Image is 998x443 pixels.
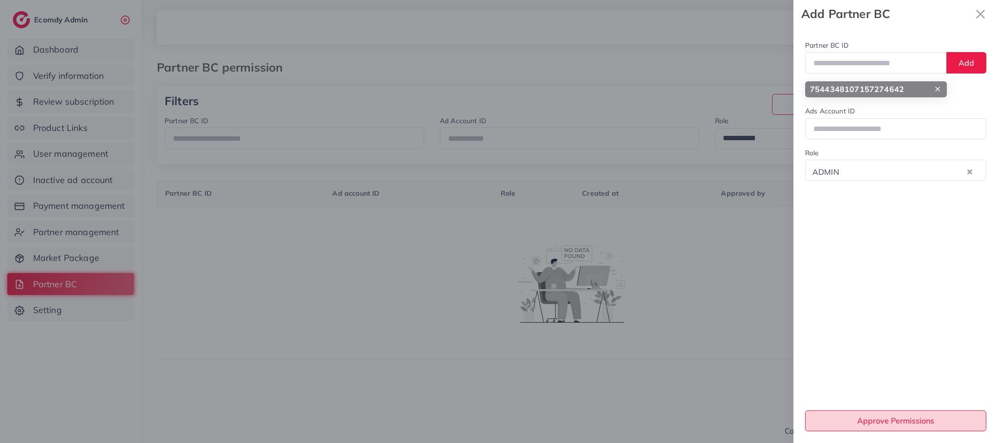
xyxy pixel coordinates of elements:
span: Approve Permissions [857,416,934,425]
button: Add [946,52,986,73]
span: ADMIN [810,165,841,179]
input: Search for option [842,163,965,179]
button: Close [971,4,990,24]
svg: x [971,4,990,24]
strong: Add Partner BC [801,5,971,22]
button: Clear Selected [967,166,972,177]
label: Partner BC ID [805,40,848,50]
strong: 7544348107157274642 [810,84,904,95]
div: Search for option [805,160,986,181]
label: Role [805,148,819,158]
label: Ads Account ID [805,106,855,116]
button: Approve Permissions [805,410,986,431]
